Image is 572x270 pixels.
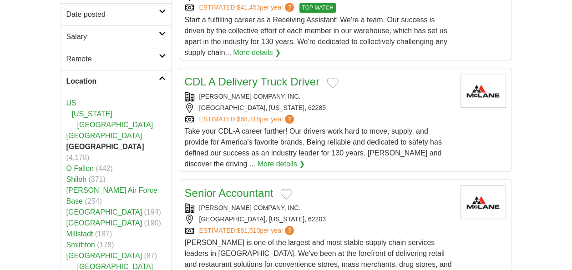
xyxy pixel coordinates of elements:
[237,4,260,11] span: $41,453
[185,187,273,199] a: Senior Accountant
[66,175,86,183] a: Shiloh
[233,47,281,58] a: More details ❯
[280,189,292,200] button: Add to favorite jobs
[61,3,171,25] a: Date posted
[199,204,301,211] a: [PERSON_NAME] COMPANY, INC.
[185,103,453,113] div: [GEOGRAPHIC_DATA], [US_STATE], 62285
[97,241,114,249] span: (178)
[461,74,506,108] img: McLane Company logo
[258,159,305,170] a: More details ❯
[327,77,339,88] button: Add to favorite jobs
[199,93,301,100] a: [PERSON_NAME] COMPANY, INC.
[66,9,159,20] h2: Date posted
[199,115,296,124] a: ESTIMATED:$68,818per year?
[66,208,142,216] a: [GEOGRAPHIC_DATA]
[88,175,105,183] span: (371)
[61,25,171,48] a: Salary
[66,154,90,161] span: (4,178)
[144,219,161,227] span: (190)
[285,226,294,235] span: ?
[66,143,144,150] strong: [GEOGRAPHIC_DATA]
[66,99,76,107] a: US
[66,76,159,87] h2: Location
[77,121,153,129] a: [GEOGRAPHIC_DATA]
[185,75,320,88] a: CDL A Delivery Truck Driver
[66,252,142,260] a: [GEOGRAPHIC_DATA]
[66,241,95,249] a: Smithton
[66,219,142,227] a: [GEOGRAPHIC_DATA]
[144,252,157,260] span: (87)
[285,3,294,12] span: ?
[144,208,161,216] span: (194)
[95,230,112,238] span: (187)
[237,115,260,123] span: $68,818
[72,110,112,118] a: [US_STATE]
[185,127,442,168] span: Take your CDL-A career further! Our drivers work hard to move, supply, and provide for America's ...
[66,230,93,238] a: Millstadt
[66,165,94,172] a: O Fallon
[66,186,157,205] a: [PERSON_NAME] Air Force Base
[66,31,159,42] h2: Salary
[199,3,296,13] a: ESTIMATED:$41,453per year?
[299,3,335,13] span: TOP MATCH
[285,115,294,124] span: ?
[66,132,142,140] a: [GEOGRAPHIC_DATA]
[66,54,159,65] h2: Remote
[61,48,171,70] a: Remote
[185,215,453,224] div: [GEOGRAPHIC_DATA], [US_STATE], 62203
[96,165,112,172] span: (442)
[85,197,101,205] span: (254)
[461,185,506,219] img: McLane Company logo
[185,16,447,56] span: Start a fulfilling career as a Receiving Assistant! We're a team. Our success is driven by the co...
[199,226,296,235] a: ESTIMATED:$81,510per year?
[61,70,171,92] a: Location
[237,227,260,234] span: $81,510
